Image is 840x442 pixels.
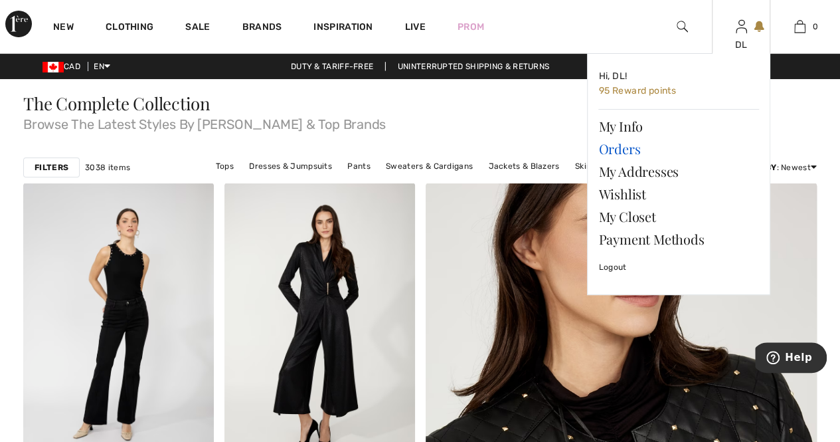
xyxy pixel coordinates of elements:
[242,21,282,35] a: Brands
[185,21,210,35] a: Sale
[598,205,759,228] a: My Closet
[598,64,759,104] a: Hi, DL! 95 Reward points
[736,20,747,33] a: Sign In
[35,162,68,173] strong: Filters
[209,158,240,175] a: Tops
[740,162,817,173] div: : Newest
[677,19,688,35] img: search the website
[481,158,566,175] a: Jackets & Blazers
[771,19,829,35] a: 0
[313,21,373,35] span: Inspiration
[23,92,210,115] span: The Complete Collection
[94,62,110,71] span: EN
[23,112,817,131] span: Browse The Latest Styles By [PERSON_NAME] & Top Brands
[598,160,759,183] a: My Addresses
[598,115,759,138] a: My Info
[598,183,759,205] a: Wishlist
[713,38,770,52] div: DL
[42,62,64,72] img: Canadian Dollar
[85,162,130,173] span: 3038 items
[736,19,747,35] img: My Info
[598,228,759,251] a: Payment Methods
[405,20,426,34] a: Live
[755,342,827,376] iframe: Opens a widget where you can find more information
[598,85,675,96] span: 95 Reward points
[379,158,479,175] a: Sweaters & Cardigans
[5,11,32,37] img: 1ère Avenue
[106,21,153,35] a: Clothing
[568,158,604,175] a: Skirts
[598,251,759,284] a: Logout
[598,138,759,160] a: Orders
[812,21,817,33] span: 0
[598,70,627,82] span: Hi, DL!
[242,158,339,175] a: Dresses & Jumpsuits
[794,19,805,35] img: My Bag
[341,158,377,175] a: Pants
[458,20,484,34] a: Prom
[42,62,86,71] span: CAD
[53,21,74,35] a: New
